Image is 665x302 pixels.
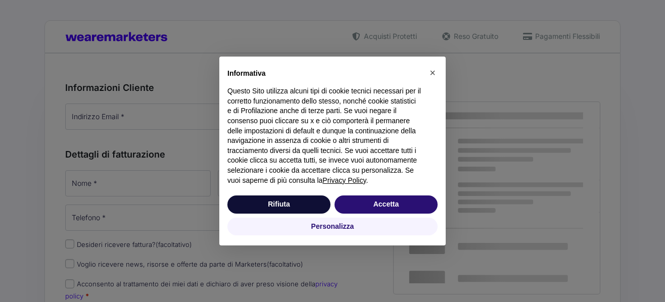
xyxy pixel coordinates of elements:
button: Rifiuta [227,195,330,214]
p: Questo Sito utilizza alcuni tipi di cookie tecnici necessari per il corretto funzionamento dello ... [227,86,421,185]
button: Personalizza [227,218,438,236]
h2: Informativa [227,69,421,79]
a: Privacy Policy [322,176,366,184]
button: Accetta [335,195,438,214]
span: × [430,67,436,78]
button: Chiudi questa informativa [424,65,441,81]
